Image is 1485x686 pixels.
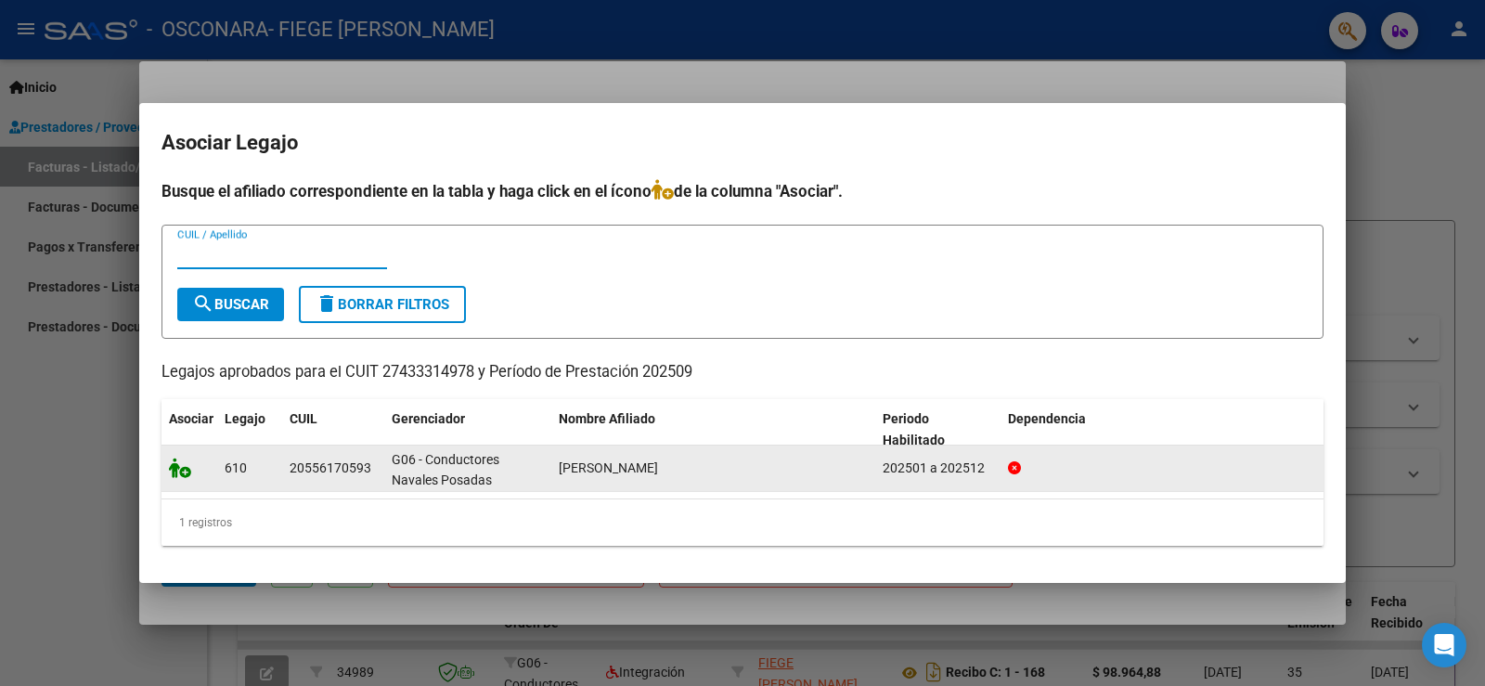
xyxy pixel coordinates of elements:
div: 20556170593 [290,458,371,479]
button: Buscar [177,288,284,321]
div: 1 registros [161,499,1324,546]
span: ANTUNEZ ALEJANDRO BENJAMIN [559,460,658,475]
h2: Asociar Legajo [161,125,1324,161]
div: 202501 a 202512 [883,458,993,479]
datatable-header-cell: CUIL [282,399,384,460]
mat-icon: search [192,292,214,315]
button: Borrar Filtros [299,286,466,323]
span: 610 [225,460,247,475]
h4: Busque el afiliado correspondiente en la tabla y haga click en el ícono de la columna "Asociar". [161,179,1324,203]
span: Asociar [169,411,213,426]
datatable-header-cell: Nombre Afiliado [551,399,875,460]
mat-icon: delete [316,292,338,315]
datatable-header-cell: Gerenciador [384,399,551,460]
span: CUIL [290,411,317,426]
datatable-header-cell: Legajo [217,399,282,460]
span: Legajo [225,411,265,426]
span: Dependencia [1008,411,1086,426]
span: Gerenciador [392,411,465,426]
p: Legajos aprobados para el CUIT 27433314978 y Período de Prestación 202509 [161,361,1324,384]
datatable-header-cell: Asociar [161,399,217,460]
span: G06 - Conductores Navales Posadas [392,452,499,488]
span: Nombre Afiliado [559,411,655,426]
span: Periodo Habilitado [883,411,945,447]
datatable-header-cell: Dependencia [1001,399,1324,460]
datatable-header-cell: Periodo Habilitado [875,399,1001,460]
span: Borrar Filtros [316,296,449,313]
span: Buscar [192,296,269,313]
div: Open Intercom Messenger [1422,623,1466,667]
